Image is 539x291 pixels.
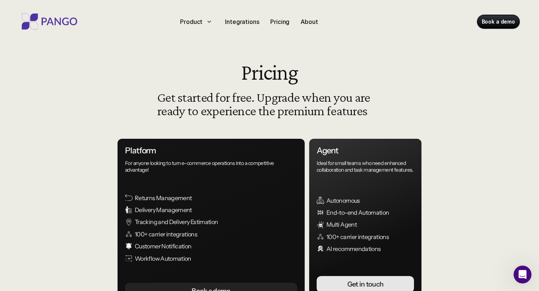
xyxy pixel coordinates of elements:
[301,17,318,26] p: About
[477,15,520,28] a: Book a demo
[514,266,532,284] iframe: Intercom live chat
[225,17,259,26] p: Integrations
[482,18,515,25] p: Book a demo
[222,16,262,28] a: Integrations
[298,16,321,28] a: About
[180,17,202,26] p: Product
[270,17,289,26] p: Pricing
[267,16,292,28] a: Pricing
